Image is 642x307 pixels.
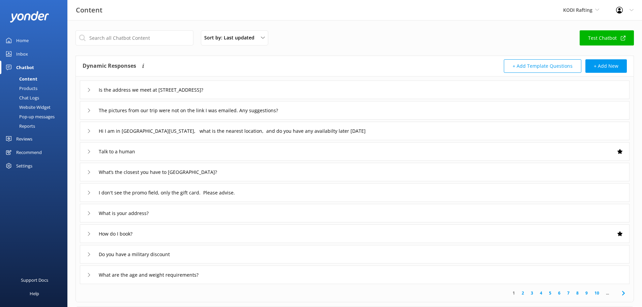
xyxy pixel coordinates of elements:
button: + Add New [585,59,627,73]
div: Recommend [16,146,42,159]
div: Support Docs [21,273,48,287]
a: 4 [537,290,546,296]
div: Website Widget [4,102,51,112]
a: Test Chatbot [580,30,634,45]
div: Chat Logs [4,93,39,102]
div: Inbox [16,47,28,61]
span: KODI Rafting [563,7,592,13]
input: Search all Chatbot Content [75,30,193,45]
a: 5 [546,290,555,296]
img: yonder-white-logo.png [10,11,49,22]
span: ... [603,290,612,296]
a: Content [4,74,67,84]
div: Home [16,34,29,47]
a: Chat Logs [4,93,67,102]
a: 6 [555,290,564,296]
a: 8 [573,290,582,296]
div: Reviews [16,132,32,146]
span: Sort by: Last updated [204,34,258,41]
h3: Content [76,5,102,16]
div: Reports [4,121,35,131]
a: Products [4,84,67,93]
a: 2 [518,290,527,296]
a: Pop-up messages [4,112,67,121]
a: 1 [509,290,518,296]
a: Website Widget [4,102,67,112]
a: 10 [591,290,603,296]
div: Products [4,84,37,93]
h4: Dynamic Responses [83,59,136,73]
div: Content [4,74,37,84]
a: 7 [564,290,573,296]
a: 9 [582,290,591,296]
div: Chatbot [16,61,34,74]
a: Reports [4,121,67,131]
div: Pop-up messages [4,112,55,121]
button: + Add Template Questions [504,59,581,73]
a: 3 [527,290,537,296]
div: Settings [16,159,32,173]
div: Help [30,287,39,300]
